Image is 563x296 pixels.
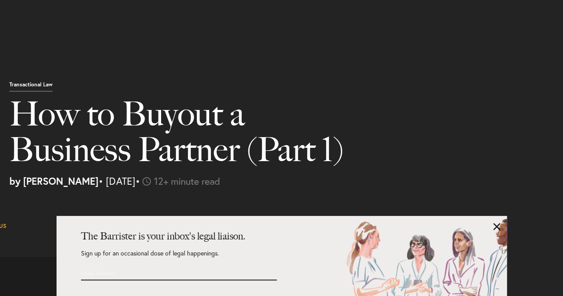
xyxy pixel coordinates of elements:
strong: The Barrister is your inbox's legal liaison. [81,230,245,242]
input: Email Address [81,265,228,280]
p: Transactional Law [9,82,53,92]
p: Sign up for an occasional dose of legal happenings. [81,250,277,265]
span: 12+ minute read [154,174,220,187]
span: • [135,174,140,187]
p: • [DATE] [9,176,512,186]
img: icon-time-light.svg [142,177,151,186]
h1: How to Buyout a Business Partner (Part 1) [9,96,361,176]
strong: by [PERSON_NAME] [9,174,98,187]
